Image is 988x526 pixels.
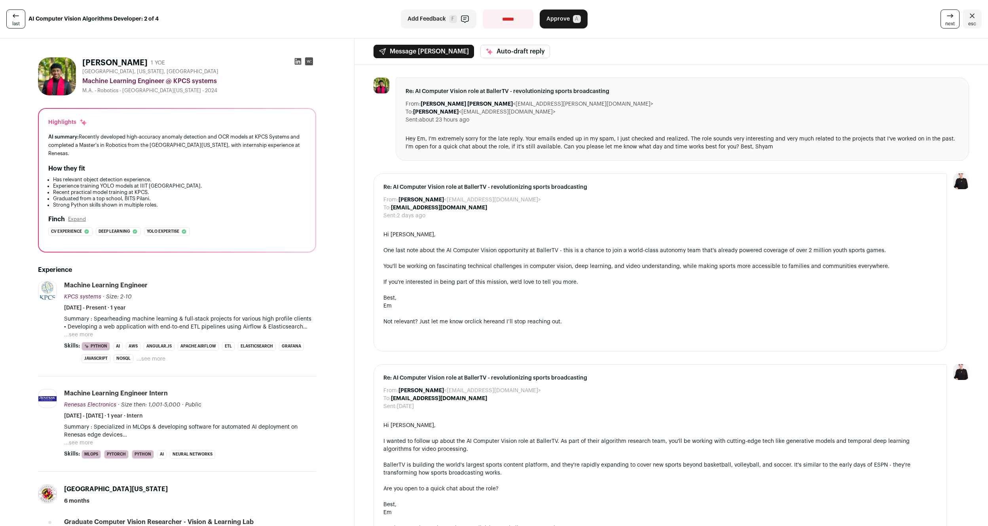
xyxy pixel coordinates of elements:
[6,9,25,28] a: last
[546,15,570,23] span: Approve
[383,183,937,191] span: Re: AI Computer Vision role at BallerTV - revolutionizing sports broadcasting
[51,228,82,235] span: Cv experience
[38,265,316,275] h2: Experience
[103,294,132,300] span: · Size: 2-10
[470,319,495,325] a: click here
[953,173,969,189] img: 9240684-medium_jpg
[963,9,982,28] a: Close
[82,76,316,86] div: Machine Learning Engineer @ KPCS systems
[222,342,235,351] li: ETL
[147,228,179,235] span: Yolo expertise
[383,501,937,509] div: Best,
[383,278,937,286] div: If you're interested in being part of this mission, we'd love to tell you more.
[406,135,959,151] div: Hey Em, I'm extremely sorry for the late reply. Your emails ended up in my spam, I just checked a...
[383,374,937,382] span: Re: AI Computer Vision role at BallerTV - revolutionizing sports broadcasting
[82,87,316,94] div: M.A. - Robotics - [GEOGRAPHIC_DATA][US_STATE] - 2024
[48,164,85,173] h2: How they fit
[104,450,129,459] li: PyTorch
[421,101,513,107] b: [PERSON_NAME] [PERSON_NAME]
[53,196,306,202] li: Graduated from a top school, BITS Pilani.
[398,197,444,203] b: [PERSON_NAME]
[48,134,79,139] span: AI summary:
[157,450,167,459] li: AI
[64,294,101,300] span: KPCS systems
[99,228,130,235] span: Deep learning
[383,262,937,270] div: You'll be working on fascinating technical challenges in computer vision, deep learning, and vide...
[64,450,80,458] span: Skills:
[38,396,57,401] img: 3fb203320bf6d55a40a49053c841f68351e21a8022187e199f36c82d3e9a9599.jpg
[383,509,937,517] div: Em
[383,294,937,302] div: Best,
[53,177,306,183] li: Has relevant object detection experience.
[113,342,123,351] li: AI
[137,355,165,363] button: ...see more
[64,389,168,398] div: Machine Learning Engineer Intern
[383,395,391,403] dt: To:
[238,342,276,351] li: Elasticsearch
[374,45,474,58] button: Message [PERSON_NAME]
[64,323,316,331] p: • Developing a web application with end-to-end ETL pipelines using Airflow & Elasticsearch grabbi...
[118,402,180,408] span: · Size then: 1,001-5,000
[953,364,969,380] img: 9240684-medium_jpg
[406,108,413,116] dt: To:
[398,387,541,395] dd: <[EMAIL_ADDRESS][DOMAIN_NAME]>
[48,118,87,126] div: Highlights
[383,437,937,453] div: I wanted to follow up about the AI Computer Vision role at BallerTV. As part of their algorithm r...
[968,21,976,27] span: esc
[383,204,391,212] dt: To:
[406,116,419,124] dt: Sent:
[144,342,174,351] li: Angular.js
[941,9,960,28] a: next
[64,281,148,290] div: Machine Learning Engineer
[53,202,306,208] li: Strong Python skills shown in multiple roles.
[383,212,397,220] dt: Sent:
[408,15,446,23] span: Add Feedback
[279,342,304,351] li: Grafana
[383,318,937,326] div: Not relevant? Just let me know or and I’ll stop reaching out.
[82,57,148,68] h1: [PERSON_NAME]
[374,78,389,93] img: 055317dc30fc282f1b1aec35295eaa8bd9212ea518972062aa6e8dc0eabb3e78.jpg
[64,331,93,339] button: ...see more
[64,402,116,408] span: Renesas Electronics
[398,196,541,204] dd: <[EMAIL_ADDRESS][DOMAIN_NAME]>
[383,387,398,395] dt: From:
[64,439,93,447] button: ...see more
[185,402,201,408] span: Public
[406,100,421,108] dt: From:
[68,216,86,222] button: Expand
[82,354,110,363] li: JavaScript
[391,205,487,211] b: [EMAIL_ADDRESS][DOMAIN_NAME]
[397,212,425,220] dd: 2 days ago
[383,485,937,493] div: Are you open to a quick chat about the role?
[383,422,937,429] div: Hi [PERSON_NAME],
[53,183,306,189] li: Experience training YOLO models at IIIT [GEOGRAPHIC_DATA].
[114,354,133,363] li: NoSQL
[397,403,414,410] dd: [DATE]
[64,342,80,350] span: Skills:
[82,450,101,459] li: MLOps
[383,196,398,204] dt: From:
[64,423,316,439] p: Summary : Specialized in MLOps & developing software for automated AI deployment on Renesas edge ...
[383,461,937,477] div: BallerTV is building the world's largest sports content platform, and they're rapidly expanding t...
[38,485,57,503] img: 18359edb5c3b2a99f73d07f5d4de75deb3a3119742726db9f0c140a05d169130.jpg
[64,315,316,323] p: Summary : Spearheading machine learning & full-stack projects for various high profile clients
[540,9,588,28] button: Approve A
[406,87,959,95] span: Re: AI Computer Vision role at BallerTV - revolutionizing sports broadcasting
[48,133,306,158] div: Recently developed high-accuracy anomaly detection and OCR models at KPCS Systems and completed a...
[419,116,469,124] dd: about 23 hours ago
[64,497,89,505] span: 6 months
[151,59,165,67] div: 1 YOE
[53,189,306,196] li: Recent practical model training at KPCS.
[64,304,126,312] span: [DATE] - Present · 1 year
[64,486,168,492] span: [GEOGRAPHIC_DATA][US_STATE]
[38,281,57,300] img: 1974992d9fae4a16a81247a3cb51b0f86a0c2f126157f3c760d4da2a80dd2d48.jpg
[421,100,653,108] dd: <[EMAIL_ADDRESS][PERSON_NAME][DOMAIN_NAME]>
[64,412,143,420] span: [DATE] - [DATE] · 1 year · Intern
[398,388,444,393] b: [PERSON_NAME]
[126,342,140,351] li: AWS
[170,450,215,459] li: Neural Networks
[401,9,476,28] button: Add Feedback F
[82,342,110,351] li: Python
[383,247,937,254] div: One last note about the AI Computer Vision opportunity at BallerTV - this is a chance to join a w...
[28,15,159,23] strong: AI Computer Vision Algorithms Developer: 2 of 4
